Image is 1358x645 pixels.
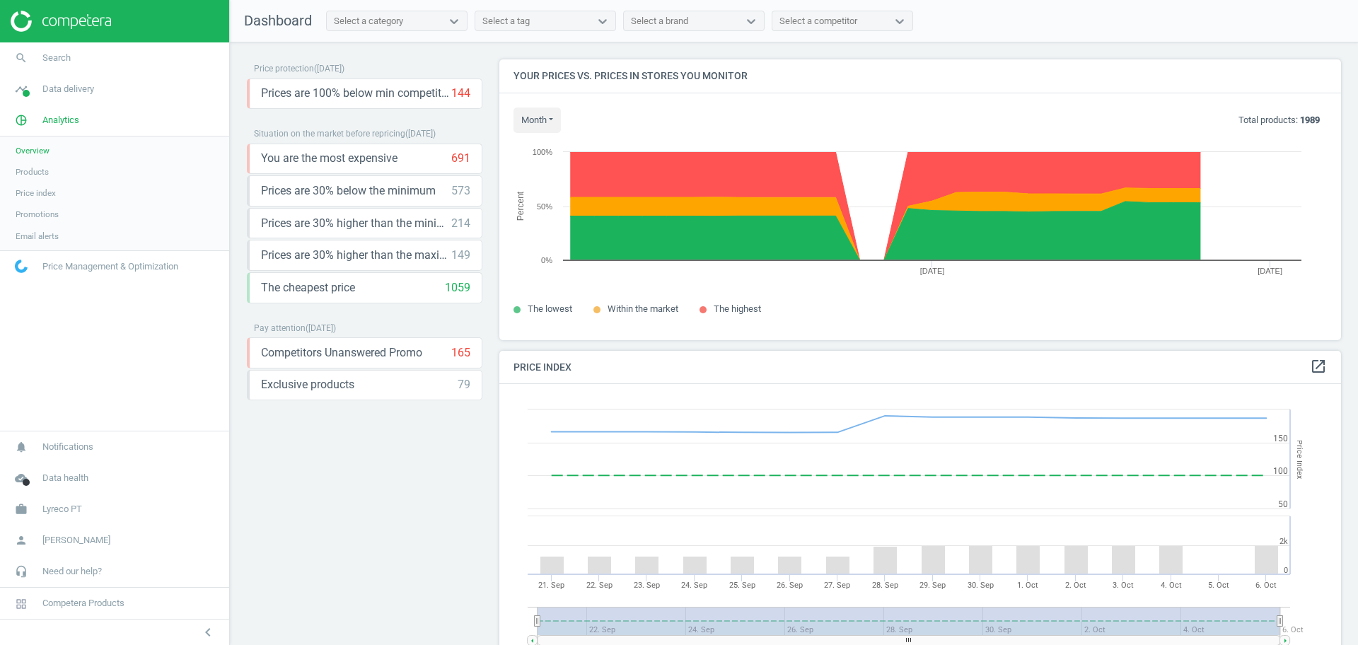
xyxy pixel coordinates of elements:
i: work [8,496,35,523]
div: Select a category [334,15,403,28]
div: 149 [451,248,470,263]
img: wGWNvw8QSZomAAAAABJRU5ErkJggg== [15,260,28,273]
span: Prices are 30% higher than the maximal [261,248,451,263]
span: Pay attention [254,323,306,333]
img: ajHJNr6hYgQAAAAASUVORK5CYII= [11,11,111,32]
i: headset_mic [8,558,35,585]
span: Exclusive products [261,377,354,393]
tspan: Percent [516,191,526,221]
div: Select a brand [631,15,688,28]
div: 214 [451,216,470,231]
span: Price protection [254,64,314,74]
span: You are the most expensive [261,151,397,166]
tspan: [DATE] [920,267,945,275]
div: 165 [451,345,470,361]
tspan: 1. Oct [1017,581,1038,590]
div: 79 [458,377,470,393]
div: 691 [451,151,470,166]
text: 50 [1278,499,1288,509]
text: 100% [533,148,552,156]
p: Total products: [1238,114,1320,127]
tspan: 24. Sep [681,581,707,590]
i: timeline [8,76,35,103]
tspan: Price Index [1295,440,1304,479]
span: Notifications [42,441,93,453]
span: Lyreco PT [42,503,82,516]
tspan: 29. Sep [919,581,946,590]
span: Email alerts [16,231,59,242]
tspan: 30. Sep [968,581,994,590]
tspan: 21. Sep [538,581,564,590]
tspan: 4. Oct [1161,581,1182,590]
tspan: 2. Oct [1065,581,1086,590]
tspan: 22. Sep [586,581,613,590]
div: Select a competitor [779,15,857,28]
text: 150 [1273,434,1288,443]
tspan: 5. Oct [1208,581,1229,590]
b: 1989 [1300,115,1320,125]
span: Prices are 100% below min competitor [261,86,451,101]
tspan: [DATE] [1258,267,1282,275]
span: Promotions [16,209,59,220]
text: 2k [1279,537,1288,546]
div: 144 [451,86,470,101]
text: 50% [537,202,552,211]
i: person [8,527,35,554]
text: 100 [1273,466,1288,476]
span: Competitors Unanswered Promo [261,345,422,361]
span: ( [DATE] ) [405,129,436,139]
span: Need our help? [42,565,102,578]
i: search [8,45,35,71]
span: Situation on the market before repricing [254,129,405,139]
span: Competera Products [42,597,124,610]
span: Within the market [608,303,678,314]
span: [PERSON_NAME] [42,534,110,547]
button: chevron_left [190,623,226,641]
span: Prices are 30% higher than the minimum [261,216,451,231]
span: Data delivery [42,83,94,95]
tspan: 25. Sep [729,581,755,590]
i: notifications [8,434,35,460]
span: The cheapest price [261,280,355,296]
tspan: 6. Oct [1282,625,1304,634]
span: Price index [16,187,56,199]
span: The highest [714,303,761,314]
div: 1059 [445,280,470,296]
span: The lowest [528,303,572,314]
span: Products [16,166,49,178]
i: cloud_done [8,465,35,492]
tspan: 3. Oct [1113,581,1134,590]
h4: Price Index [499,351,1341,384]
span: Overview [16,145,50,156]
h4: Your prices vs. prices in stores you monitor [499,59,1341,93]
i: open_in_new [1310,358,1327,375]
span: ( [DATE] ) [306,323,336,333]
span: Prices are 30% below the minimum [261,183,436,199]
i: pie_chart_outlined [8,107,35,134]
text: 0 [1284,566,1288,575]
span: ( [DATE] ) [314,64,344,74]
span: Search [42,52,71,64]
text: 0% [541,256,552,265]
tspan: 23. Sep [634,581,660,590]
tspan: 27. Sep [824,581,850,590]
span: Analytics [42,114,79,127]
span: Data health [42,472,88,484]
span: Dashboard [244,12,312,29]
tspan: 6. Oct [1255,581,1277,590]
tspan: 28. Sep [872,581,898,590]
div: 573 [451,183,470,199]
div: Select a tag [482,15,530,28]
tspan: 26. Sep [777,581,803,590]
a: open_in_new [1310,358,1327,376]
i: chevron_left [199,624,216,641]
button: month [513,107,561,133]
span: Price Management & Optimization [42,260,178,273]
